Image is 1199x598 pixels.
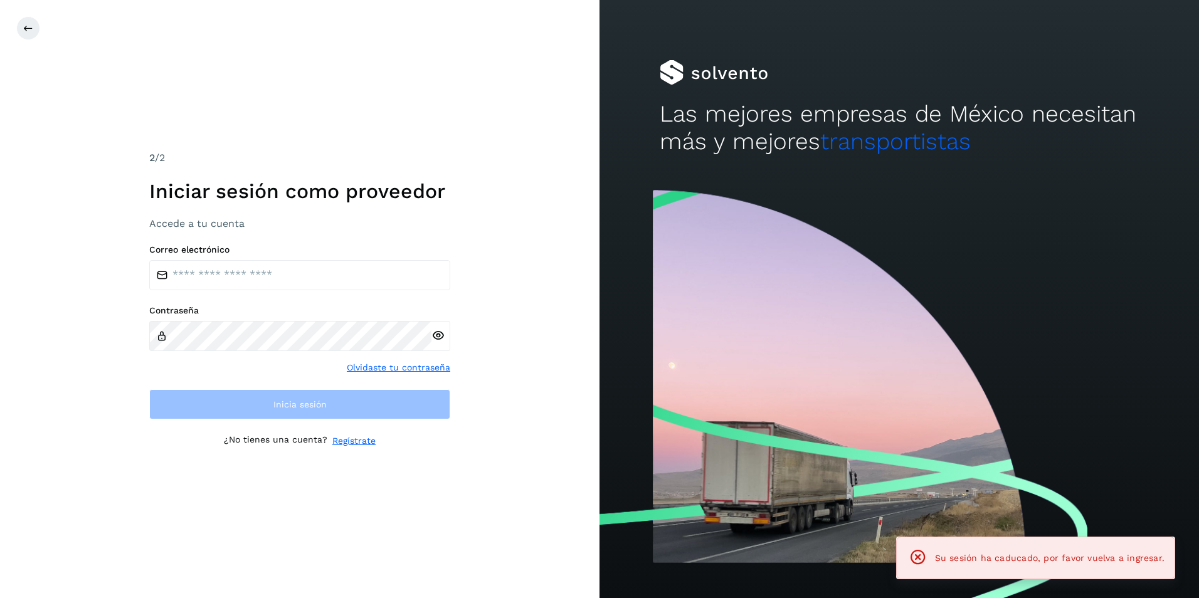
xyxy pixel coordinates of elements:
[149,389,450,419] button: Inicia sesión
[149,179,450,203] h1: Iniciar sesión como proveedor
[149,152,155,164] span: 2
[149,244,450,255] label: Correo electrónico
[149,305,450,316] label: Contraseña
[332,434,376,448] a: Regístrate
[224,434,327,448] p: ¿No tienes una cuenta?
[935,553,1165,563] span: Su sesión ha caducado, por favor vuelva a ingresar.
[660,100,1139,156] h2: Las mejores empresas de México necesitan más y mejores
[273,400,327,409] span: Inicia sesión
[820,128,971,155] span: transportistas
[149,150,450,165] div: /2
[149,218,450,229] h3: Accede a tu cuenta
[347,361,450,374] a: Olvidaste tu contraseña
